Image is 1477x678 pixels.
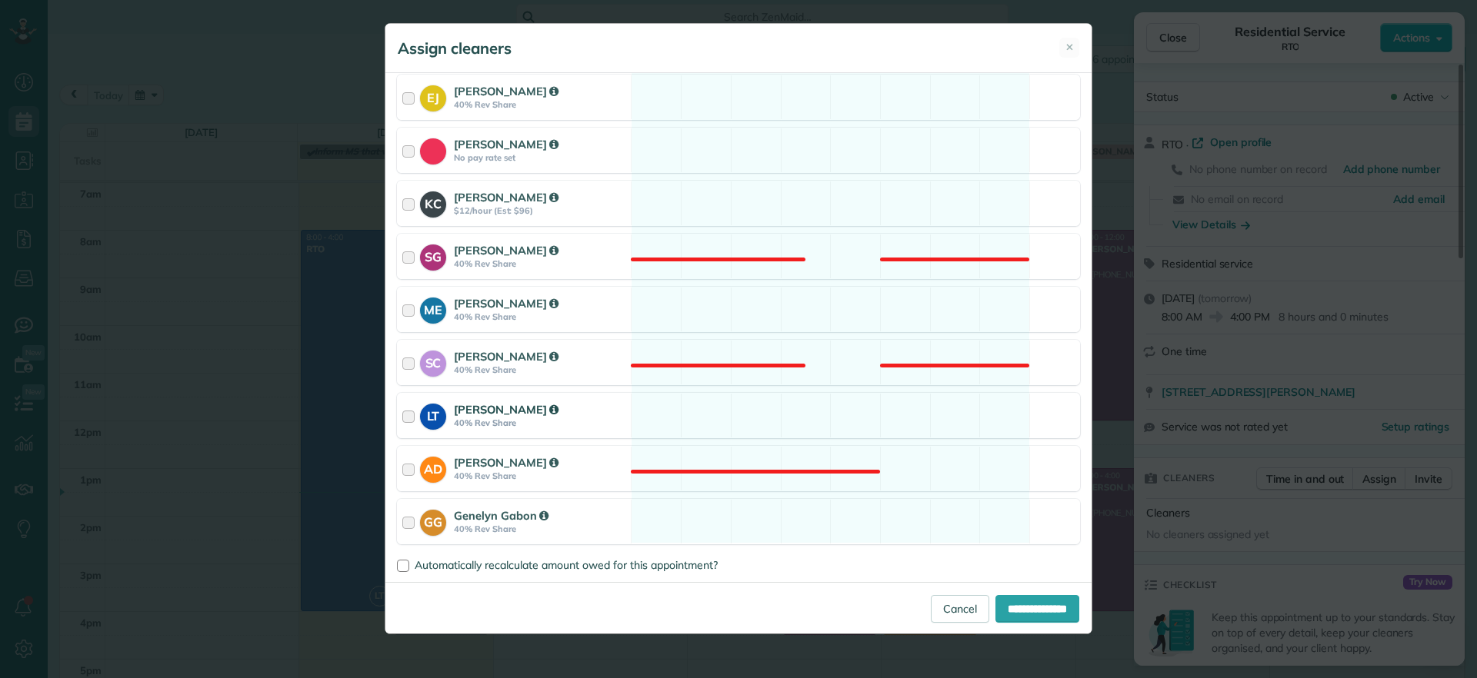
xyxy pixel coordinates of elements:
[420,404,446,425] strong: LT
[454,311,626,322] strong: 40% Rev Share
[454,470,626,481] strong: 40% Rev Share
[454,258,626,269] strong: 40% Rev Share
[420,244,446,266] strong: SG
[454,364,626,375] strong: 40% Rev Share
[454,205,626,216] strong: $12/hour (Est: $96)
[454,402,558,417] strong: [PERSON_NAME]
[454,137,558,151] strong: [PERSON_NAME]
[420,457,446,478] strong: AD
[454,349,558,364] strong: [PERSON_NAME]
[420,510,446,531] strong: GG
[420,85,446,107] strong: EJ
[454,84,558,98] strong: [PERSON_NAME]
[454,152,626,163] strong: No pay rate set
[454,296,558,311] strong: [PERSON_NAME]
[420,191,446,213] strong: KC
[454,508,548,523] strong: Genelyn Gabon
[420,351,446,372] strong: SC
[454,417,626,428] strong: 40% Rev Share
[454,455,558,470] strong: [PERSON_NAME]
[931,595,989,623] a: Cancel
[454,243,558,258] strong: [PERSON_NAME]
[398,38,512,59] h5: Assign cleaners
[420,297,446,319] strong: ME
[454,190,558,204] strong: [PERSON_NAME]
[454,99,626,110] strong: 40% Rev Share
[454,523,626,534] strong: 40% Rev Share
[1065,40,1074,55] span: ✕
[415,558,718,572] span: Automatically recalculate amount owed for this appointment?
